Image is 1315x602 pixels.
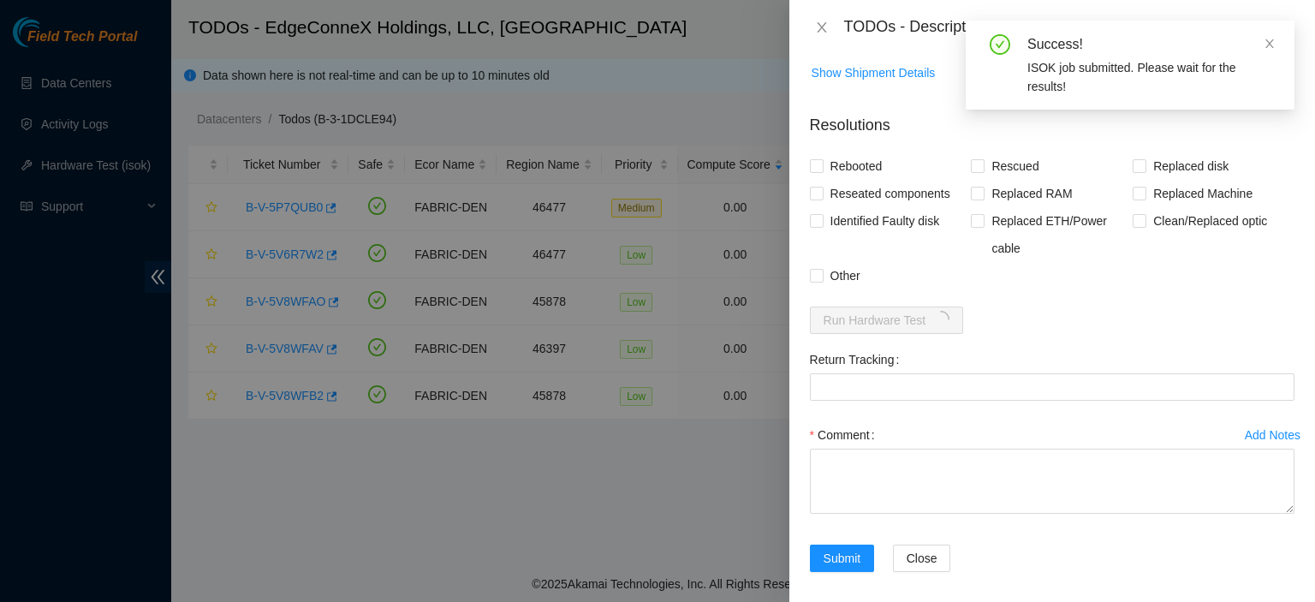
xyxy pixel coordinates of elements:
[1146,152,1235,180] span: Replaced disk
[811,59,937,86] button: Show Shipment Details
[815,21,829,34] span: close
[893,545,951,572] button: Close
[1146,207,1274,235] span: Clean/Replaced optic
[1027,34,1274,55] div: Success!
[824,180,957,207] span: Reseated components
[824,152,890,180] span: Rebooted
[1146,180,1259,207] span: Replaced Machine
[810,545,875,572] button: Submit
[812,63,936,82] span: Show Shipment Details
[810,449,1294,514] textarea: Comment
[1244,421,1301,449] button: Add Notes
[824,207,947,235] span: Identified Faulty disk
[985,207,1133,262] span: Replaced ETH/Power cable
[844,14,1294,41] div: TODOs - Description - B-V-5V8WFAV
[810,421,882,449] label: Comment
[810,20,834,36] button: Close
[1264,38,1276,50] span: close
[810,307,964,334] button: Run Hardware Testloading
[1245,429,1300,441] div: Add Notes
[990,34,1010,55] span: check-circle
[810,346,907,373] label: Return Tracking
[824,262,867,289] span: Other
[907,549,937,568] span: Close
[985,152,1045,180] span: Rescued
[1027,58,1274,96] div: ISOK job submitted. Please wait for the results!
[810,100,1294,137] p: Resolutions
[985,180,1079,207] span: Replaced RAM
[824,549,861,568] span: Submit
[810,373,1294,401] input: Return Tracking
